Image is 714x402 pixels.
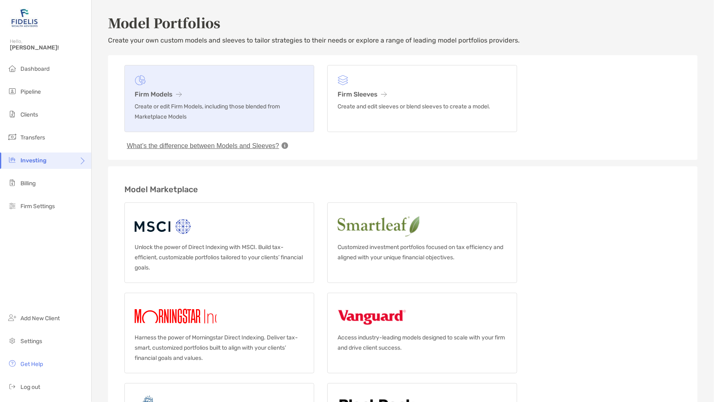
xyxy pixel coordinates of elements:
p: Create your own custom models and sleeves to tailor strategies to their needs or explore a range ... [108,35,698,45]
img: transfers icon [7,132,17,142]
img: settings icon [7,336,17,346]
span: Firm Settings [20,203,55,210]
img: investing icon [7,155,17,165]
img: MSCI [135,213,192,239]
img: add_new_client icon [7,313,17,323]
img: billing icon [7,178,17,188]
h2: Model Portfolios [108,13,698,32]
h3: Firm Models [135,90,304,98]
p: Harness the power of Morningstar Direct Indexing. Deliver tax-smart, customized portfolios built ... [135,332,304,363]
p: Unlock the power of Direct Indexing with MSCI. Build tax-efficient, customizable portfolios tailo... [135,242,304,273]
a: VanguardAccess industry-leading models designed to scale with your firm and drive client success. [327,293,517,373]
p: Create or edit Firm Models, including those blended from Marketplace Models [135,101,304,122]
span: Billing [20,180,36,187]
img: firm-settings icon [7,201,17,211]
span: [PERSON_NAME]! [10,44,86,51]
img: Smartleaf [338,213,488,239]
img: pipeline icon [7,86,17,96]
p: Customized investment portfolios focused on tax efficiency and aligned with your unique financial... [338,242,507,263]
span: Dashboard [20,65,50,72]
span: Investing [20,157,47,164]
img: dashboard icon [7,63,17,73]
span: Clients [20,111,38,118]
a: MSCIUnlock the power of Direct Indexing with MSCI. Build tax-efficient, customizable portfolios t... [124,202,314,283]
img: get-help icon [7,359,17,368]
span: Transfers [20,134,45,141]
img: clients icon [7,109,17,119]
a: Firm SleevesCreate and edit sleeves or blend sleeves to create a model. [327,65,517,132]
a: SmartleafCustomized investment portfolios focused on tax efficiency and aligned with your unique ... [327,202,517,283]
a: Firm ModelsCreate or edit Firm Models, including those blended from Marketplace Models [124,65,314,132]
span: Log out [20,384,40,391]
button: What’s the difference between Models and Sleeves? [124,142,282,150]
span: Get Help [20,361,43,368]
img: Morningstar [135,303,249,329]
a: MorningstarHarness the power of Morningstar Direct Indexing. Deliver tax-smart, customized portfo... [124,293,314,373]
span: Settings [20,338,42,345]
span: Add New Client [20,315,60,322]
img: Zoe Logo [10,3,39,33]
p: Access industry-leading models designed to scale with your firm and drive client success. [338,332,507,353]
img: logout icon [7,382,17,391]
h3: Firm Sleeves [338,90,507,98]
p: Create and edit sleeves or blend sleeves to create a model. [338,101,507,112]
img: Vanguard [338,303,406,329]
span: Pipeline [20,88,41,95]
h3: Model Marketplace [124,184,681,194]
